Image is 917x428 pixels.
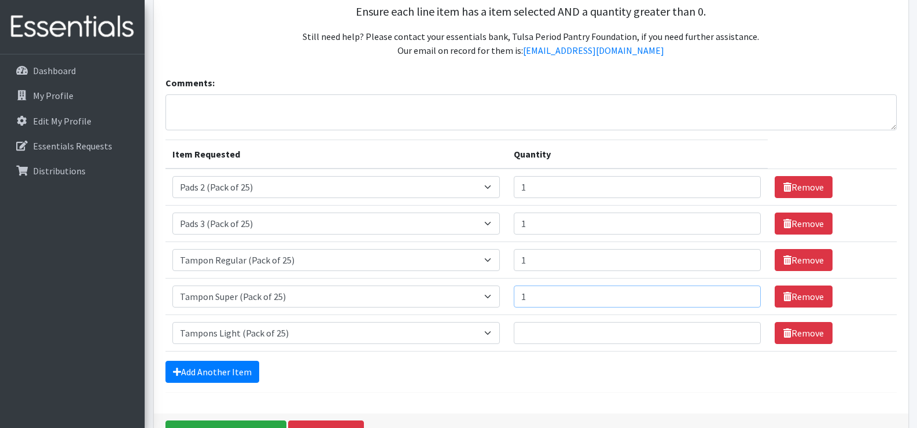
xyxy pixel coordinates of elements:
a: Distributions [5,159,140,182]
img: HumanEssentials [5,8,140,46]
label: Comments: [165,76,215,90]
a: Remove [775,213,833,235]
p: Essentials Requests [33,140,112,152]
a: Remove [775,176,833,198]
a: Essentials Requests [5,134,140,158]
p: Distributions [33,165,86,177]
a: Add Another Item [165,361,259,383]
a: Edit My Profile [5,109,140,133]
p: Ensure each line item has a item selected AND a quantity greater than 0. [175,3,887,20]
th: Quantity [507,140,768,169]
a: Remove [775,249,833,271]
a: Dashboard [5,59,140,82]
p: My Profile [33,90,73,101]
th: Item Requested [165,140,507,169]
p: Dashboard [33,65,76,76]
p: Edit My Profile [33,115,91,127]
p: Still need help? Please contact your essentials bank, Tulsa Period Pantry Foundation, if you need... [175,30,887,57]
a: Remove [775,286,833,308]
a: Remove [775,322,833,344]
a: My Profile [5,84,140,107]
a: [EMAIL_ADDRESS][DOMAIN_NAME] [523,45,664,56]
